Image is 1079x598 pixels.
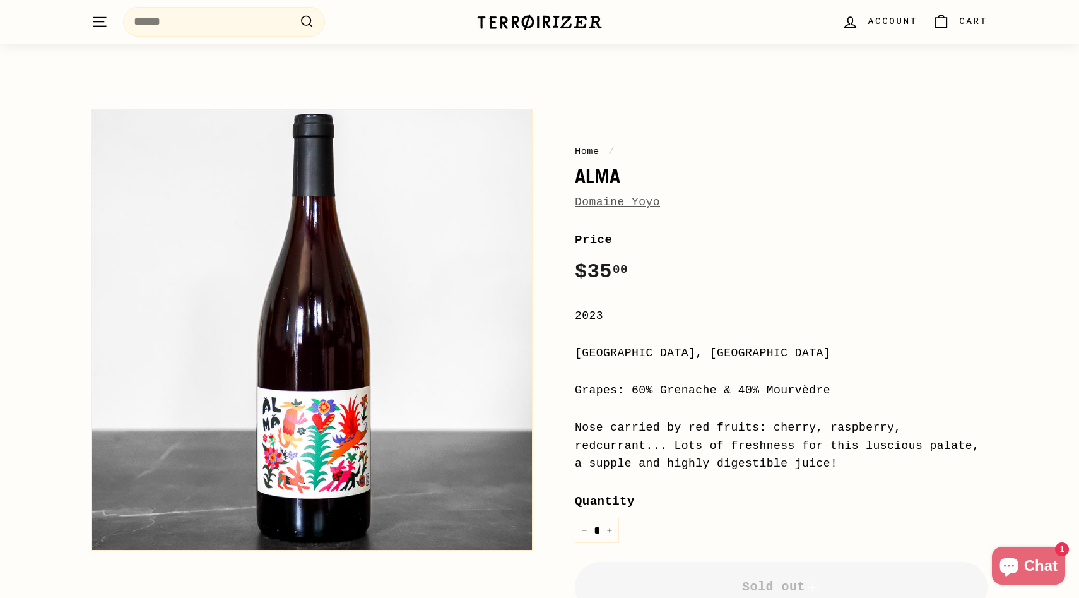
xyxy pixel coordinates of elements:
[575,144,988,159] nav: breadcrumbs
[605,146,618,157] span: /
[575,419,988,473] div: Nose carried by red fruits: cherry, raspberry, redcurrant... Lots of freshness for this luscious ...
[575,381,988,400] div: Grapes: 60% Grenache & 40% Mourvèdre
[868,15,917,28] span: Account
[575,307,988,325] div: 2023
[834,3,925,40] a: Account
[575,165,988,187] h1: Alma
[959,15,988,28] span: Cart
[92,110,532,550] img: Alma
[575,518,619,544] input: quantity
[988,547,1069,588] inbox-online-store-chat: Shopify online store chat
[600,518,619,544] button: Increase item quantity by one
[925,3,995,40] a: Cart
[575,230,988,249] label: Price
[575,518,594,544] button: Reduce item quantity by one
[575,492,988,511] label: Quantity
[613,263,628,277] sup: 00
[575,344,988,362] div: [GEOGRAPHIC_DATA], [GEOGRAPHIC_DATA]
[742,580,820,594] span: Sold out
[575,196,660,208] a: Domaine Yoyo
[575,260,628,284] span: $35
[575,146,599,157] a: Home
